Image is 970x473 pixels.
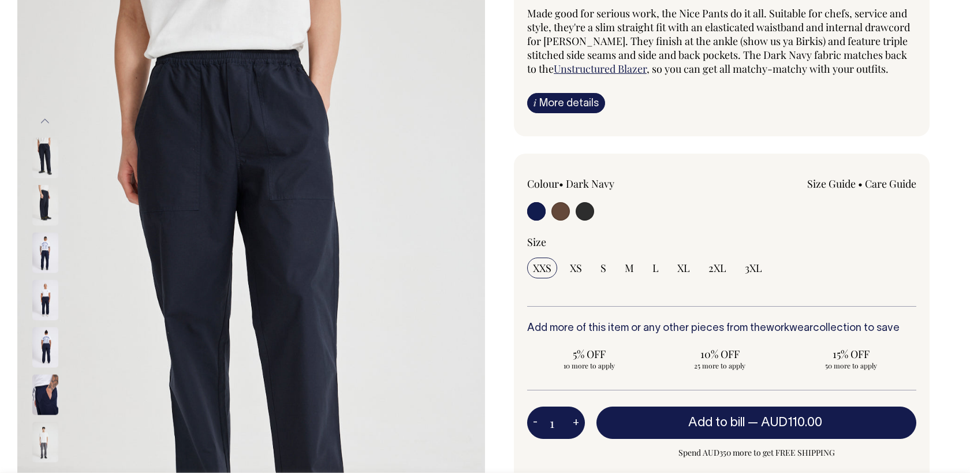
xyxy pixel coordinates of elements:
img: charcoal [32,422,58,463]
div: Colour [527,177,683,191]
span: 25 more to apply [664,361,777,370]
span: L [652,261,659,275]
span: — [748,417,825,429]
span: Made good for serious work, the Nice Pants do it all. Suitable for chefs, service and style, they... [527,6,910,76]
span: , so you can get all matchy-matchy with your outfits. [647,62,889,76]
span: S [600,261,606,275]
span: XXS [533,261,551,275]
input: 3XL [739,258,768,278]
img: dark-navy [32,138,58,178]
h6: Add more of this item or any other pieces from the collection to save [527,323,916,334]
input: M [619,258,640,278]
span: Add to bill [688,417,745,429]
a: Size Guide [807,177,856,191]
input: 15% OFF 50 more to apply [789,344,913,374]
input: S [595,258,612,278]
span: 50 more to apply [794,361,907,370]
span: XL [677,261,690,275]
img: dark-navy [32,185,58,226]
span: XS [570,261,582,275]
input: XS [564,258,588,278]
div: Size [527,235,916,249]
span: 5% OFF [533,347,646,361]
img: dark-navy [32,233,58,273]
img: dark-navy [32,375,58,415]
span: 10 more to apply [533,361,646,370]
span: 15% OFF [794,347,907,361]
span: 10% OFF [664,347,777,361]
a: Unstructured Blazer [554,62,647,76]
span: • [559,177,564,191]
input: L [647,258,665,278]
input: XL [671,258,696,278]
label: Dark Navy [566,177,614,191]
a: workwear [766,323,813,333]
button: - [527,411,543,434]
button: Previous [36,109,54,135]
span: 3XL [745,261,762,275]
input: XXS [527,258,557,278]
a: iMore details [527,93,605,113]
button: + [567,411,585,434]
input: 2XL [703,258,732,278]
span: Spend AUD350 more to get FREE SHIPPING [596,446,916,460]
img: dark-navy [32,327,58,368]
img: dark-navy [32,280,58,321]
input: 5% OFF 10 more to apply [527,344,651,374]
span: AUD110.00 [761,417,822,429]
span: 2XL [708,261,726,275]
span: • [858,177,863,191]
input: 10% OFF 25 more to apply [658,344,782,374]
span: i [533,96,536,109]
button: Add to bill —AUD110.00 [596,407,916,439]
span: M [625,261,634,275]
a: Care Guide [865,177,916,191]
